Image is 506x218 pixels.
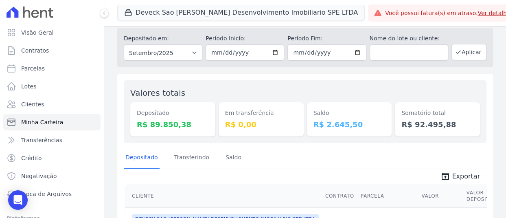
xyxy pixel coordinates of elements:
[451,44,486,60] button: Aplicar
[21,136,62,144] span: Transferências
[322,185,357,208] th: Contrato
[206,34,284,43] label: Período Inicío:
[21,154,42,162] span: Crédito
[401,109,473,117] dt: Somatório total
[117,5,365,20] button: Deveck Sao [PERSON_NAME] Desenvolvimento Imobiliario SPE LTDA
[3,168,101,184] a: Negativação
[8,190,28,210] div: Open Intercom Messenger
[137,109,209,117] dt: Depositado
[401,119,473,130] dd: R$ 92.495,88
[125,185,322,208] th: Cliente
[3,24,101,41] a: Visão Geral
[137,119,209,130] dd: R$ 89.850,38
[3,78,101,95] a: Lotes
[3,42,101,59] a: Contratos
[3,96,101,112] a: Clientes
[3,60,101,77] a: Parcelas
[21,100,44,108] span: Clientes
[434,172,486,183] a: unarchive Exportar
[124,148,160,169] a: Depositado
[21,190,72,198] span: Troca de Arquivos
[130,88,185,98] label: Valores totais
[173,148,211,169] a: Transferindo
[3,114,101,130] a: Minha Carteira
[452,172,480,181] span: Exportar
[124,35,169,42] label: Depositado em:
[21,172,57,180] span: Negativação
[21,46,49,55] span: Contratos
[3,186,101,202] a: Troca de Arquivos
[224,148,243,169] a: Saldo
[357,185,418,208] th: Parcela
[21,64,45,73] span: Parcelas
[3,132,101,148] a: Transferências
[21,82,37,90] span: Lotes
[225,109,297,117] dt: Em transferência
[21,29,54,37] span: Visão Geral
[370,34,448,43] label: Nome do lote ou cliente:
[418,185,463,208] th: Valor
[3,150,101,166] a: Crédito
[313,119,386,130] dd: R$ 2.645,50
[313,109,386,117] dt: Saldo
[440,172,450,181] i: unarchive
[21,118,63,126] span: Minha Carteira
[287,34,366,43] label: Período Fim:
[225,119,297,130] dd: R$ 0,00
